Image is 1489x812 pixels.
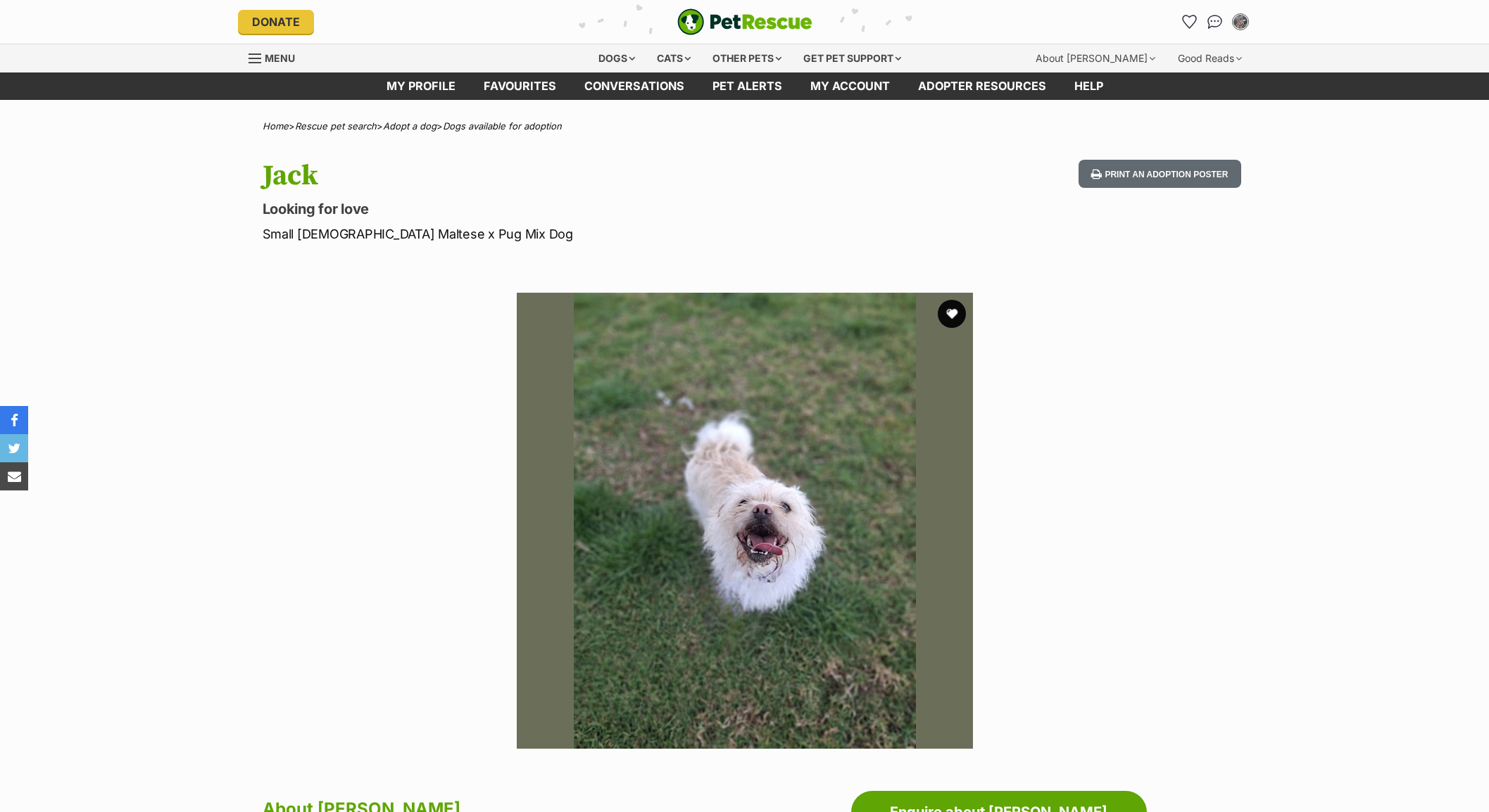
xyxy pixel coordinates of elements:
div: Dogs [589,44,645,72]
img: Danielle Scamoni profile pic [1233,15,1248,29]
a: PetRescue [677,8,812,35]
a: My account [796,72,904,100]
div: Other pets [703,44,791,72]
a: Help [1060,72,1117,100]
a: Adopt a dog [383,120,436,132]
a: Favourites [470,72,570,100]
a: Dogs available for adoption [443,120,562,132]
a: Favourites [1179,11,1201,33]
a: Pet alerts [698,72,796,100]
button: My account [1229,11,1252,33]
button: favourite [938,300,966,328]
span: Menu [265,52,295,64]
p: Looking for love [263,199,858,219]
div: Get pet support [793,44,911,72]
a: Menu [249,44,305,70]
a: My profile [372,72,470,100]
h1: Jack [263,160,858,192]
a: Conversations [1204,11,1226,33]
p: Small [DEMOGRAPHIC_DATA] Maltese x Pug Mix Dog [263,224,858,243]
div: About [PERSON_NAME] [1026,44,1165,72]
a: Rescue pet search [295,120,377,132]
a: Home [263,120,289,132]
div: > > > [227,121,1262,132]
a: Donate [238,10,314,34]
a: conversations [570,72,698,100]
ul: Account quick links [1179,11,1252,33]
img: logo-e224e6f780fb5917bec1dbf3a21bbac754714ae5b6737aabdf751b685950b380.svg [677,8,812,35]
div: Cats [647,44,700,72]
img: Photo of Jack [517,293,973,749]
button: Print an adoption poster [1079,160,1240,189]
div: Good Reads [1168,44,1252,72]
a: Adopter resources [904,72,1060,100]
img: chat-41dd97257d64d25036548639549fe6c8038ab92f7586957e7f3b1b290dea8141.svg [1207,15,1222,29]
